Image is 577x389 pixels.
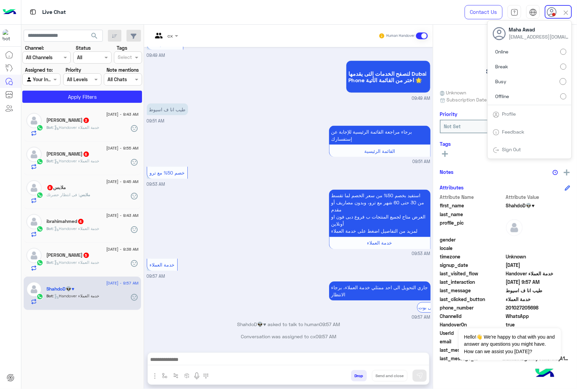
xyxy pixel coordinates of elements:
[440,141,570,147] h6: Tags
[22,91,142,103] button: Apply Filters
[440,270,505,277] span: last_visited_flow
[560,64,567,70] input: Break
[106,145,138,151] span: [DATE] - 9:55 AM
[502,111,516,117] a: Profile
[53,260,99,265] span: : Handover خدمة العملاء
[47,226,53,231] span: Bot
[47,219,84,224] h5: ibrahimahmed
[329,282,431,301] p: 10/8/2025, 9:57 AM
[440,211,505,218] span: last_name
[84,253,89,258] span: 5
[440,184,464,190] h6: Attributes
[147,182,165,187] span: 09:53 AM
[80,192,90,197] span: ملابس
[47,117,90,123] h5: Mohamed Zaky
[386,33,415,39] small: Human Handover
[47,151,90,157] h5: Nehal Alhariry
[440,296,505,303] span: last_clicked_button
[495,93,509,100] span: Offline
[506,219,523,236] img: defaultAdmin.png
[560,78,567,85] input: Busy
[440,338,505,345] span: email
[37,124,43,131] img: WhatsApp
[502,146,521,152] a: Sign Out
[86,30,103,44] button: search
[173,373,179,379] img: Trigger scenario
[509,33,570,40] span: [EMAIL_ADDRESS][DOMAIN_NAME]
[182,370,193,381] button: create order
[440,287,505,294] span: last_message
[117,53,132,62] div: Select
[364,148,395,154] span: القائمة الرئيسية
[511,8,518,16] img: tab
[416,372,423,379] img: send message
[117,44,127,51] label: Tags
[493,129,500,136] img: tab
[560,49,567,55] input: Online
[26,248,42,263] img: defaultAdmin.png
[47,286,74,292] h5: ShahdoD👽♥︎
[493,147,500,154] img: tab
[26,147,42,162] img: defaultAdmin.png
[495,48,509,55] span: Online
[184,373,190,379] img: create order
[3,5,16,19] img: Logo
[440,355,501,362] span: last_message_id
[502,129,525,135] a: Feedback
[203,373,209,379] img: make a call
[26,214,42,229] img: defaultAdmin.png
[495,63,508,70] span: Break
[107,66,139,73] label: Note mentions
[493,111,500,118] img: tab
[447,96,505,103] span: Subscription Date : [DATE]
[440,329,505,337] span: UserId
[37,192,43,199] img: WhatsApp
[151,372,159,380] img: send attachment
[529,8,537,16] img: tab
[506,253,571,260] span: Unknown
[170,370,182,381] button: Trigger scenario
[506,296,571,303] span: خدمة العملاء
[53,293,99,298] span: : Handover خدمة العملاء
[3,29,15,42] img: 1403182699927242
[319,322,340,327] span: 09:57 AM
[412,315,431,321] span: 09:57 AM
[25,44,44,51] label: Channel:
[506,270,571,277] span: Handover خدمة العملاء
[329,190,431,237] p: 10/8/2025, 9:53 AM
[495,78,507,85] span: Busy
[440,261,505,269] span: signup_date
[147,321,431,328] p: ShahdoD👽♥︎ asked to talk to human
[506,313,571,320] span: 2
[47,252,90,258] h5: Mahmoud Mourad
[440,313,505,320] span: ChannelId
[47,125,53,130] span: Bot
[106,179,138,185] span: [DATE] - 9:45 AM
[506,245,571,252] span: null
[440,89,466,96] span: Unknown
[47,192,80,197] span: فى انتظار حضرتك
[506,236,571,243] span: null
[440,321,505,328] span: HandoverOn
[47,158,53,163] span: Bot
[47,185,53,190] span: 8
[440,253,505,260] span: timezone
[506,193,571,201] span: Attribute Value
[42,8,66,17] p: Live Chat
[440,169,454,175] h6: Notes
[26,282,42,297] img: defaultAdmin.png
[440,111,458,117] h6: Priority
[147,274,165,279] span: 09:57 AM
[486,68,524,75] h5: ShahdoD👽♥︎
[47,260,53,265] span: Bot
[47,293,53,298] span: Bot
[147,104,188,115] p: 10/8/2025, 9:51 AM
[149,262,175,268] span: خدمة العملاء
[84,118,89,123] span: 3
[508,5,521,19] a: tab
[76,44,91,51] label: Status
[106,111,138,117] span: [DATE] - 9:43 AM
[560,93,567,99] input: Offline
[316,334,336,340] span: 09:57 AM
[506,202,571,209] span: ShahdoD👽♥︎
